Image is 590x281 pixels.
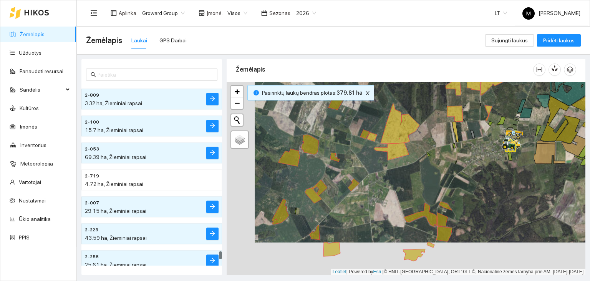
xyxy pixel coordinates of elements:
[209,95,215,103] span: arrow-right
[336,90,362,96] b: 379.81 ha
[231,97,243,109] a: Zoom out
[526,7,531,20] span: M
[85,146,99,153] span: 2-053
[20,142,46,148] a: Inventorius
[227,7,247,19] span: Visos
[235,87,240,96] span: +
[495,7,507,19] span: LT
[209,230,215,238] span: arrow-right
[86,34,122,47] span: Žemėlapis
[491,36,528,45] span: Sujungti laukus
[269,9,292,17] span: Sezonas :
[231,131,248,148] a: Layers
[262,89,362,97] span: Pasirinktų laukų bendras plotas :
[90,10,97,17] span: menu-fold
[86,5,101,21] button: menu-fold
[20,161,53,167] a: Meteorologija
[142,7,185,19] span: Groward Group
[485,37,534,43] a: Sujungti laukus
[85,92,99,99] span: 2-809
[85,127,143,133] span: 15.7 ha, Žieminiai rapsai
[85,235,147,241] span: 43.59 ha, Žieminiai rapsai
[85,119,99,126] span: 2-100
[363,89,372,98] button: close
[236,59,533,80] div: Žemėlapis
[20,82,63,97] span: Sandėlis
[261,10,267,16] span: calendar
[19,216,51,222] a: Ūkio analitika
[206,93,219,105] button: arrow-right
[19,179,41,185] a: Vartotojai
[206,147,219,159] button: arrow-right
[333,269,346,274] a: Leaflet
[206,254,219,267] button: arrow-right
[20,124,37,130] a: Įmonės
[85,254,99,261] span: 2-258
[209,122,215,130] span: arrow-right
[522,10,580,16] span: [PERSON_NAME]
[231,86,243,97] a: Zoom in
[85,262,146,268] span: 25.61 ha, Žieminiai rapsai
[20,31,45,37] a: Žemėlapis
[19,234,30,241] a: PPIS
[119,9,138,17] span: Aplinka :
[20,68,63,74] a: Panaudoti resursai
[85,100,142,106] span: 3.32 ha, Žieminiai rapsai
[206,201,219,213] button: arrow-right
[537,37,581,43] a: Pridėti laukus
[235,98,240,108] span: −
[19,50,41,56] a: Užduotys
[98,70,213,79] input: Paieška
[373,269,381,274] a: Esri
[85,181,143,187] span: 4.72 ha, Žieminiai rapsai
[91,72,96,77] span: search
[20,105,39,111] a: Kultūros
[296,7,316,19] span: 2026
[111,10,117,16] span: layout
[209,203,215,211] span: arrow-right
[537,34,581,47] button: Pridėti laukus
[331,269,585,275] div: | Powered by © HNIT-[GEOGRAPHIC_DATA]; ORT10LT ©, Nacionalinė žemės tarnyba prie AM, [DATE]-[DATE]
[254,90,259,95] span: info-circle
[231,114,243,126] button: Initiate a new search
[131,36,147,45] div: Laukai
[207,9,223,17] span: Įmonė :
[485,34,534,47] button: Sujungti laukus
[383,269,384,274] span: |
[206,227,219,240] button: arrow-right
[159,36,187,45] div: GPS Darbai
[209,257,215,264] span: arrow-right
[85,200,99,207] span: 2-007
[85,208,146,214] span: 29.15 ha, Žieminiai rapsai
[206,120,219,132] button: arrow-right
[199,10,205,16] span: shop
[363,90,372,96] span: close
[85,154,146,160] span: 69.39 ha, Žieminiai rapsai
[85,173,99,180] span: 2-719
[85,227,98,234] span: 2-223
[209,149,215,157] span: arrow-right
[19,197,46,204] a: Nustatymai
[543,36,575,45] span: Pridėti laukus
[534,67,545,73] span: column-width
[533,64,545,76] button: column-width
